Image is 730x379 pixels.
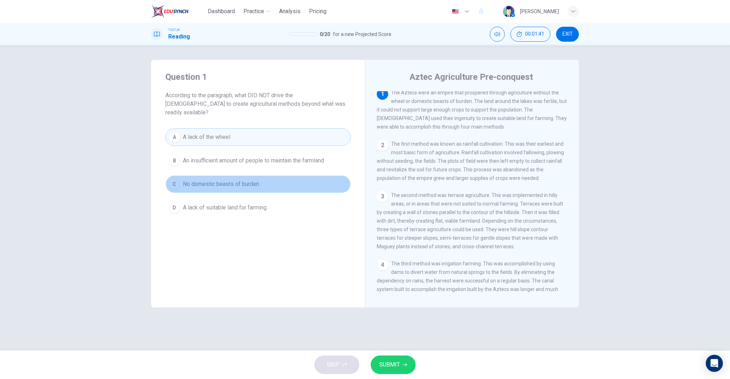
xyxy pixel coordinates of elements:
[205,5,238,18] button: Dashboard
[562,31,573,37] span: EXIT
[556,27,579,42] button: EXIT
[279,7,300,16] span: Analysis
[306,5,329,18] button: Pricing
[241,5,273,18] button: Practice
[510,27,550,42] div: Hide
[169,155,180,166] div: B
[377,140,388,151] div: 2
[377,259,388,271] div: 4
[168,32,190,41] h1: Reading
[525,31,544,37] span: 00:01:41
[165,152,351,170] button: BAn insufficient amount of people to maintain the farmland
[706,355,723,372] div: Open Intercom Messenger
[183,180,259,188] span: No domestic beasts of burden
[309,7,327,16] span: Pricing
[183,156,324,165] span: An insufficient amount of people to maintain the farmland
[151,4,189,19] img: EduSynch logo
[165,71,351,83] h4: Question 1
[410,71,533,83] h4: Aztec Agriculture Pre-conquest
[377,191,388,202] div: 3
[451,9,460,14] img: en
[333,30,391,38] span: for a new Projected Score
[377,88,388,100] div: 1
[169,202,180,213] div: D
[165,175,351,193] button: CNo domestic beasts of burden
[243,7,264,16] span: Practice
[379,360,400,370] span: SUBMIT
[490,27,505,42] div: Mute
[377,192,563,249] span: The second method was terrace agriculture. This was implemented in hilly areas, or in areas that ...
[503,6,514,17] img: Profile picture
[165,199,351,217] button: DA lack of suitable land for farming
[208,7,235,16] span: Dashboard
[169,178,180,190] div: C
[276,5,303,18] button: Analysis
[520,7,559,16] div: [PERSON_NAME]
[320,30,330,38] span: 0 / 20
[183,203,267,212] span: A lack of suitable land for farming
[165,91,351,117] span: According to the paragraph, what DID NOT drive the [DEMOGRAPHIC_DATA] to create agricultural meth...
[165,128,351,146] button: AA lack of the wheel
[151,4,205,19] a: EduSynch logo
[377,141,564,181] span: The first method was known as rainfall cultivation. This was their earliest and most basic form o...
[377,90,567,130] span: The Aztecs were an empire that prospered through agriculture without the wheel or domestic beasts...
[168,27,180,32] span: TOEFL®
[183,133,230,141] span: A lack of the wheel
[377,261,558,301] span: The third method was irrigation farming. This was accomplished by using dams to divert water from...
[169,131,180,143] div: A
[371,355,416,374] button: SUBMIT
[510,27,550,42] button: 00:01:41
